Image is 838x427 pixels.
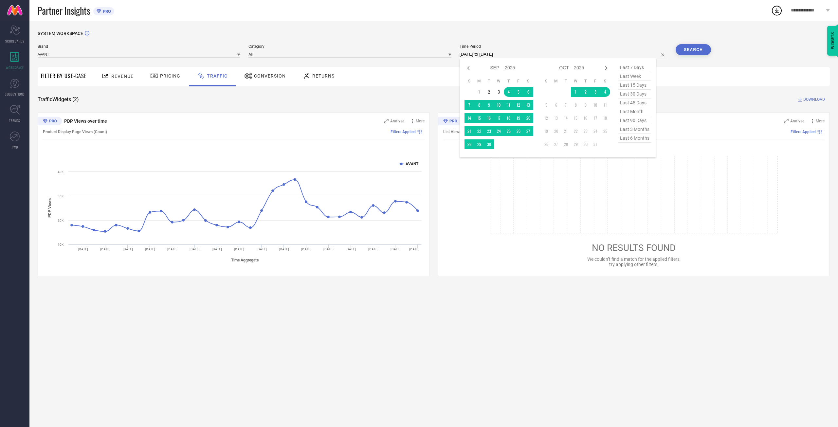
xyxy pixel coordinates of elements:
[504,87,514,97] td: Thu Sep 04 2025
[571,126,581,136] td: Wed Oct 22 2025
[551,100,561,110] td: Mon Oct 06 2025
[561,113,571,123] td: Tue Oct 14 2025
[541,126,551,136] td: Sun Oct 19 2025
[600,126,610,136] td: Sat Oct 25 2025
[523,79,533,84] th: Saturday
[474,100,484,110] td: Mon Sep 08 2025
[600,100,610,110] td: Sat Oct 11 2025
[581,100,591,110] td: Thu Oct 09 2025
[460,44,667,49] span: Time Period
[824,130,825,134] span: |
[474,87,484,97] td: Mon Sep 01 2025
[618,90,651,98] span: last 30 days
[494,79,504,84] th: Wednesday
[207,73,228,79] span: Traffic
[591,126,600,136] td: Fri Oct 24 2025
[406,162,419,166] text: AVANT
[791,130,816,134] span: Filters Applied
[581,113,591,123] td: Thu Oct 16 2025
[618,125,651,134] span: last 3 months
[145,247,155,251] text: [DATE]
[391,247,401,251] text: [DATE]
[474,139,484,149] td: Mon Sep 29 2025
[803,96,825,103] span: DOWNLOAD
[561,100,571,110] td: Tue Oct 07 2025
[587,257,681,267] span: We couldn’t find a match for the applied filters, try applying other filters.
[78,247,88,251] text: [DATE]
[504,100,514,110] td: Thu Sep 11 2025
[38,117,62,127] div: Premium
[12,145,18,150] span: FWD
[38,44,240,49] span: Brand
[416,119,425,123] span: More
[581,126,591,136] td: Thu Oct 23 2025
[474,126,484,136] td: Mon Sep 22 2025
[231,258,259,262] tspan: Time Aggregate
[38,96,79,103] span: Traffic Widgets ( 2 )
[38,4,90,17] span: Partner Insights
[591,100,600,110] td: Fri Oct 10 2025
[312,73,335,79] span: Returns
[618,98,651,107] span: last 45 days
[592,242,676,253] span: NO RESULTS FOUND
[234,247,244,251] text: [DATE]
[484,100,494,110] td: Tue Sep 09 2025
[618,72,651,81] span: last week
[790,119,804,123] span: Analyse
[443,130,476,134] span: List Views (Count)
[64,118,107,124] span: PDP Views over time
[9,118,20,123] span: TRENDS
[504,79,514,84] th: Thursday
[465,113,474,123] td: Sun Sep 14 2025
[514,126,523,136] td: Fri Sep 26 2025
[160,73,180,79] span: Pricing
[460,50,667,58] input: Select time period
[41,72,87,80] span: Filter By Use-Case
[523,113,533,123] td: Sat Sep 20 2025
[676,44,711,55] button: Search
[58,243,64,246] text: 10K
[101,9,111,14] span: PRO
[561,126,571,136] td: Tue Oct 21 2025
[514,79,523,84] th: Friday
[523,100,533,110] td: Sat Sep 13 2025
[561,139,571,149] td: Tue Oct 28 2025
[581,87,591,97] td: Thu Oct 02 2025
[257,247,267,251] text: [DATE]
[618,107,651,116] span: last month
[6,65,24,70] span: WORKSPACE
[571,139,581,149] td: Wed Oct 29 2025
[494,100,504,110] td: Wed Sep 10 2025
[571,100,581,110] td: Wed Oct 08 2025
[465,126,474,136] td: Sun Sep 21 2025
[541,113,551,123] td: Sun Oct 12 2025
[5,92,25,97] span: SUGGESTIONS
[484,79,494,84] th: Tuesday
[551,139,561,149] td: Mon Oct 27 2025
[551,113,561,123] td: Mon Oct 13 2025
[784,119,789,123] svg: Zoom
[391,130,416,134] span: Filters Applied
[514,113,523,123] td: Fri Sep 19 2025
[465,100,474,110] td: Sun Sep 07 2025
[58,194,64,198] text: 30K
[212,247,222,251] text: [DATE]
[514,100,523,110] td: Fri Sep 12 2025
[123,247,133,251] text: [DATE]
[484,113,494,123] td: Tue Sep 16 2025
[591,113,600,123] td: Fri Oct 17 2025
[618,63,651,72] span: last 7 days
[600,113,610,123] td: Sat Oct 18 2025
[816,119,825,123] span: More
[618,116,651,125] span: last 90 days
[254,73,286,79] span: Conversion
[581,79,591,84] th: Thursday
[301,247,311,251] text: [DATE]
[514,87,523,97] td: Fri Sep 05 2025
[438,117,462,127] div: Premium
[523,126,533,136] td: Sat Sep 27 2025
[571,113,581,123] td: Wed Oct 15 2025
[541,79,551,84] th: Sunday
[465,64,472,72] div: Previous month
